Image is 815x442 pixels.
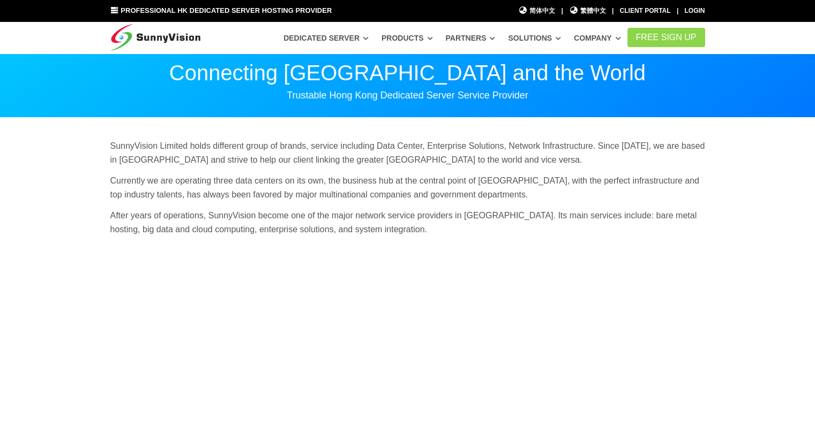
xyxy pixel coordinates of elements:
li: | [612,6,614,16]
a: Client Portal [620,7,671,14]
a: Company [574,28,621,48]
li: | [561,6,563,16]
a: Dedicated Server [283,28,369,48]
a: 简体中文 [519,6,556,16]
p: Connecting [GEOGRAPHIC_DATA] and the World [110,62,705,83]
a: Partners [446,28,496,48]
a: Products [382,28,433,48]
p: Trustable Hong Kong Dedicated Server Service Provider [110,89,705,102]
a: Login [685,7,705,14]
a: FREE Sign Up [627,28,705,47]
a: 繁體中文 [569,6,606,16]
a: Solutions [508,28,561,48]
p: SunnyVision Limited holds different group of brands, service including Data Center, Enterprise So... [110,139,705,166]
span: Professional HK Dedicated Server Hosting Provider [121,6,332,14]
li: | [677,6,678,16]
p: Currently we are operating three data centers on its own, the business hub at the central point o... [110,174,705,201]
p: After years of operations, SunnyVision become one of the major network service providers in [GEOG... [110,209,705,236]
